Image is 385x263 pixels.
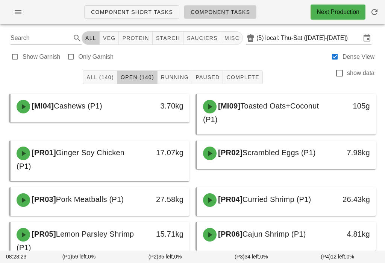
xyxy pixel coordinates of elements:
div: 4.81kg [335,228,370,240]
div: 3.70kg [149,100,183,112]
span: veg [103,35,116,41]
span: Component Short Tasks [91,9,173,15]
a: Component Tasks [184,5,256,19]
label: show data [347,69,374,77]
span: Complete [226,74,259,80]
span: [PR06] [217,230,243,238]
span: Curried Shrimp (P1) [243,195,311,203]
label: Dense View [343,53,374,61]
div: 17.07kg [149,147,183,159]
div: 27.58kg [149,193,183,205]
div: (P4) 0% [294,251,380,262]
span: [PR03] [30,195,56,203]
div: 26.43kg [335,193,370,205]
span: Ginger Soy Chicken (P1) [17,148,124,170]
span: Lemon Parsley Shrimp (P1) [17,230,134,252]
span: [MI09] [217,102,240,110]
span: [MI04] [30,102,54,110]
button: misc [221,31,243,45]
div: (P2) 0% [122,251,208,262]
button: protein [119,31,152,45]
span: misc [224,35,239,41]
button: Running [158,70,192,84]
label: Show Garnish [23,53,61,61]
span: Pork Meatballs (P1) [56,195,124,203]
a: Component Short Tasks [84,5,179,19]
div: (P3) 0% [208,251,294,262]
span: Open (140) [120,74,154,80]
span: 12 left, [331,254,347,260]
span: [PR01] [30,148,56,157]
span: 59 left, [72,254,88,260]
span: starch [156,35,180,41]
span: [PR04] [217,195,243,203]
div: (5) [256,34,265,42]
button: All (140) [83,70,117,84]
span: All [85,35,96,41]
span: Running [161,74,189,80]
button: Paused [192,70,223,84]
span: 35 left, [158,254,174,260]
div: 08:28:23 [5,251,36,262]
span: [PR05] [30,230,56,238]
span: Component Tasks [190,9,250,15]
div: Next Production [317,8,359,17]
button: Complete [223,70,262,84]
span: Scrambled Eggs (P1) [243,148,316,157]
label: Only Garnish [79,53,114,61]
button: starch [153,31,183,45]
button: sauciers [183,31,221,45]
span: 34 left, [244,254,260,260]
span: protein [122,35,149,41]
div: 105g [335,100,370,112]
span: All (140) [86,74,114,80]
button: All [82,31,100,45]
button: veg [100,31,119,45]
span: Toasted Oats+Coconut (P1) [203,102,319,124]
button: Open (140) [117,70,158,84]
span: Cashews (P1) [54,102,102,110]
span: [PR02] [217,148,243,157]
span: Paused [195,74,220,80]
div: (P1) 0% [36,251,122,262]
div: 15.71kg [149,228,183,240]
div: 7.98kg [335,147,370,159]
span: sauciers [186,35,218,41]
span: Cajun Shrimp (P1) [243,230,306,238]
